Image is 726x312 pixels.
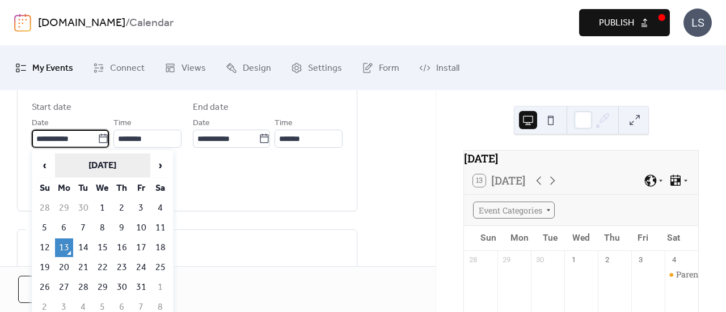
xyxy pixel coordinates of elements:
[36,154,53,177] span: ‹
[436,59,459,78] span: Install
[151,199,170,217] td: 4
[36,199,54,217] td: 28
[132,219,150,237] td: 10
[74,199,92,217] td: 30
[55,199,73,217] td: 29
[129,12,174,34] b: Calendar
[125,12,129,34] b: /
[275,117,293,130] span: Time
[55,238,73,257] td: 13
[113,258,131,277] td: 23
[36,238,54,257] td: 12
[579,9,670,36] button: Publish
[193,101,229,114] div: End date
[113,219,131,237] td: 9
[74,179,92,198] th: Tu
[156,50,214,86] a: Views
[464,151,698,167] div: [DATE]
[94,179,112,198] th: We
[504,226,534,250] div: Mon
[535,226,565,250] div: Tue
[473,226,504,250] div: Sun
[38,12,125,34] a: [DOMAIN_NAME]
[683,8,712,37] div: LS
[669,255,679,265] div: 4
[599,16,634,30] span: Publish
[55,153,150,178] th: [DATE]
[36,278,54,297] td: 26
[113,199,131,217] td: 2
[132,238,150,257] td: 17
[217,50,280,86] a: Design
[74,278,92,297] td: 28
[568,255,579,265] div: 1
[32,80,90,94] span: Date and time
[18,276,92,303] button: Cancel
[14,14,31,32] img: logo
[193,117,210,130] span: Date
[55,258,73,277] td: 20
[74,219,92,237] td: 7
[151,258,170,277] td: 25
[627,226,658,250] div: Fri
[597,226,627,250] div: Thu
[132,199,150,217] td: 3
[85,50,153,86] a: Connect
[55,278,73,297] td: 27
[151,219,170,237] td: 11
[353,50,408,86] a: Form
[132,258,150,277] td: 24
[132,278,150,297] td: 31
[94,219,112,237] td: 8
[282,50,351,86] a: Settings
[379,59,399,78] span: Form
[151,238,170,257] td: 18
[36,219,54,237] td: 5
[468,255,478,265] div: 28
[94,199,112,217] td: 1
[113,238,131,257] td: 16
[110,59,145,78] span: Connect
[243,59,271,78] span: Design
[565,226,596,250] div: Wed
[151,278,170,297] td: 1
[132,179,150,198] th: Fr
[181,59,206,78] span: Views
[308,59,342,78] span: Settings
[113,117,132,130] span: Time
[94,238,112,257] td: 15
[113,278,131,297] td: 30
[32,101,71,114] div: Start date
[602,255,612,265] div: 2
[151,179,170,198] th: Sa
[55,179,73,198] th: Mo
[74,238,92,257] td: 14
[535,255,545,265] div: 30
[32,117,49,130] span: Date
[635,255,645,265] div: 3
[113,179,131,198] th: Th
[36,258,54,277] td: 19
[7,50,82,86] a: My Events
[665,269,698,280] div: Parent's Night Out
[32,59,73,78] span: My Events
[501,255,512,265] div: 29
[55,219,73,237] td: 6
[74,258,92,277] td: 21
[94,278,112,297] td: 29
[411,50,468,86] a: Install
[36,179,54,198] th: Su
[659,226,689,250] div: Sat
[152,154,169,177] span: ›
[94,258,112,277] td: 22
